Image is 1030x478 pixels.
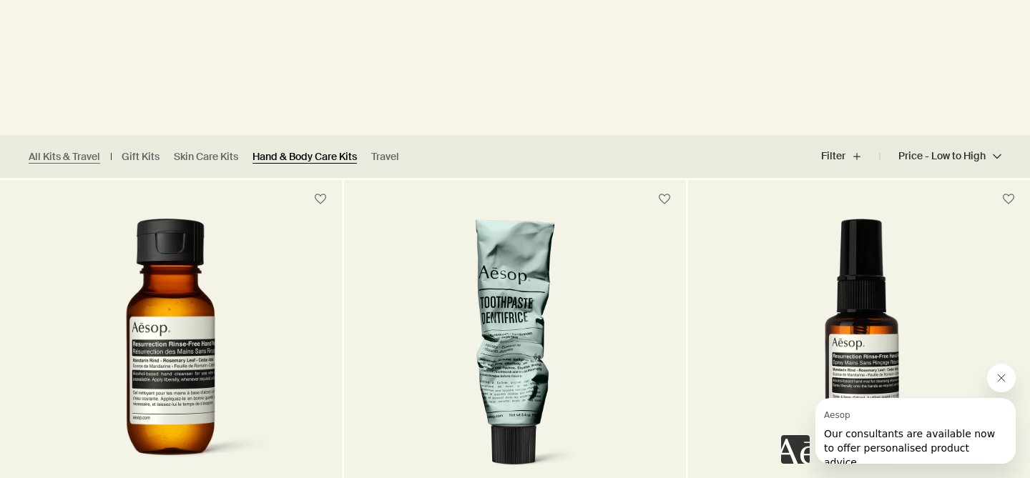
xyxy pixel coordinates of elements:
[781,435,810,464] iframe: no content
[996,186,1021,212] button: Save to cabinet
[880,139,1001,174] button: Price - Low to High
[652,186,677,212] button: Save to cabinet
[987,364,1016,392] iframe: Close message from Aesop
[252,150,357,164] a: Hand & Body Care Kits
[122,150,160,164] a: Gift Kits
[821,139,880,174] button: Filter
[371,150,399,164] a: Travel
[9,30,180,70] span: Our consultants are available now to offer personalised product advice.
[781,364,1016,464] div: Aesop says "Our consultants are available now to offer personalised product advice.". Open messag...
[29,150,100,164] a: All Kits & Travel
[174,150,238,164] a: Skin Care Kits
[308,186,333,212] button: Save to cabinet
[815,398,1016,464] iframe: Message from Aesop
